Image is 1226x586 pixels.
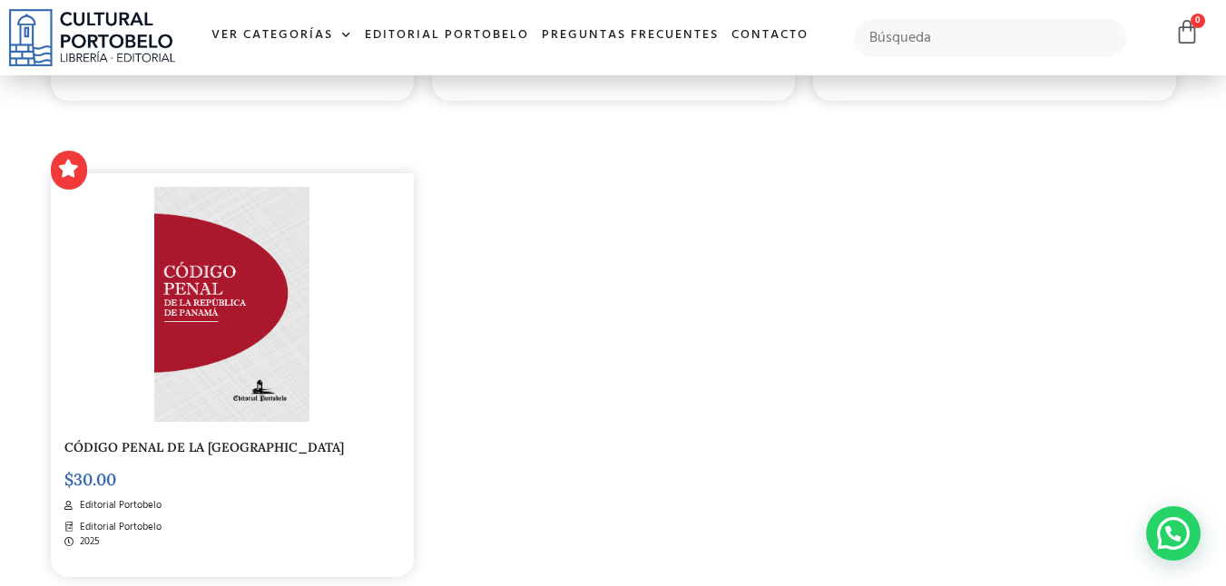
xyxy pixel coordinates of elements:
[64,469,116,490] bdi: 30.00
[205,16,358,55] a: Ver Categorías
[1146,506,1201,561] div: Contactar por WhatsApp
[358,16,535,55] a: Editorial Portobelo
[535,16,725,55] a: Preguntas frecuentes
[75,498,162,513] span: Editorial Portobelo
[154,187,310,421] img: CODIGO-PENAL
[64,439,344,455] a: CÓDIGO PENAL DE LA [GEOGRAPHIC_DATA]
[725,16,815,55] a: Contacto
[1191,14,1205,28] span: 0
[75,534,100,550] span: 2025
[75,520,162,535] span: Editorial Portobelo
[854,19,1127,57] input: Búsqueda
[64,469,74,490] span: $
[1174,19,1200,45] a: 0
